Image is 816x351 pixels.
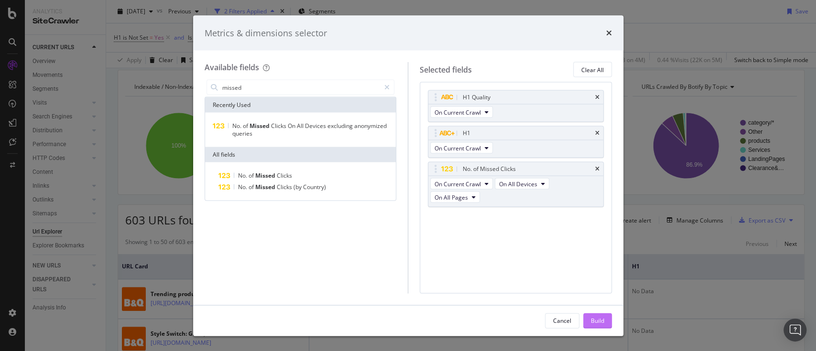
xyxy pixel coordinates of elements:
[430,142,493,154] button: On Current Crawl
[595,166,599,172] div: times
[277,171,292,180] span: Clicks
[255,171,277,180] span: Missed
[249,122,271,130] span: Missed
[255,183,277,191] span: Missed
[238,183,249,191] span: No.
[606,27,612,39] div: times
[499,180,537,188] span: On All Devices
[591,316,604,324] div: Build
[232,129,252,138] span: queries
[238,171,249,180] span: No.
[205,147,396,162] div: All fields
[249,171,255,180] span: of
[242,122,249,130] span: of
[428,90,604,122] div: H1 QualitytimesOn Current Crawl
[545,313,579,328] button: Cancel
[581,65,604,74] div: Clear All
[463,164,516,174] div: No. of Missed Clicks
[430,191,480,203] button: On All Pages
[420,64,472,75] div: Selected fields
[595,130,599,136] div: times
[277,183,294,191] span: Clicks
[249,183,255,191] span: of
[287,122,296,130] span: On
[430,106,493,118] button: On Current Crawl
[193,15,623,336] div: modal
[435,193,468,201] span: On All Pages
[428,162,604,207] div: No. of Missed ClickstimesOn Current CrawlOn All DevicesOn All Pages
[435,180,481,188] span: On Current Crawl
[495,178,549,190] button: On All Devices
[205,27,327,39] div: Metrics & dimensions selector
[294,183,303,191] span: (by
[354,122,386,130] span: anonymized
[271,122,287,130] span: Clicks
[232,122,242,130] span: No.
[595,95,599,100] div: times
[435,108,481,116] span: On Current Crawl
[463,93,490,102] div: H1 Quality
[303,183,326,191] span: Country)
[430,178,493,190] button: On Current Crawl
[327,122,354,130] span: excluding
[553,316,571,324] div: Cancel
[205,62,259,73] div: Available fields
[463,128,470,138] div: H1
[573,62,612,77] button: Clear All
[305,122,327,130] span: Devices
[435,144,481,152] span: On Current Crawl
[205,97,396,113] div: Recently Used
[583,313,612,328] button: Build
[783,319,806,341] div: Open Intercom Messenger
[221,80,381,95] input: Search by field name
[428,126,604,158] div: H1timesOn Current Crawl
[296,122,305,130] span: All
